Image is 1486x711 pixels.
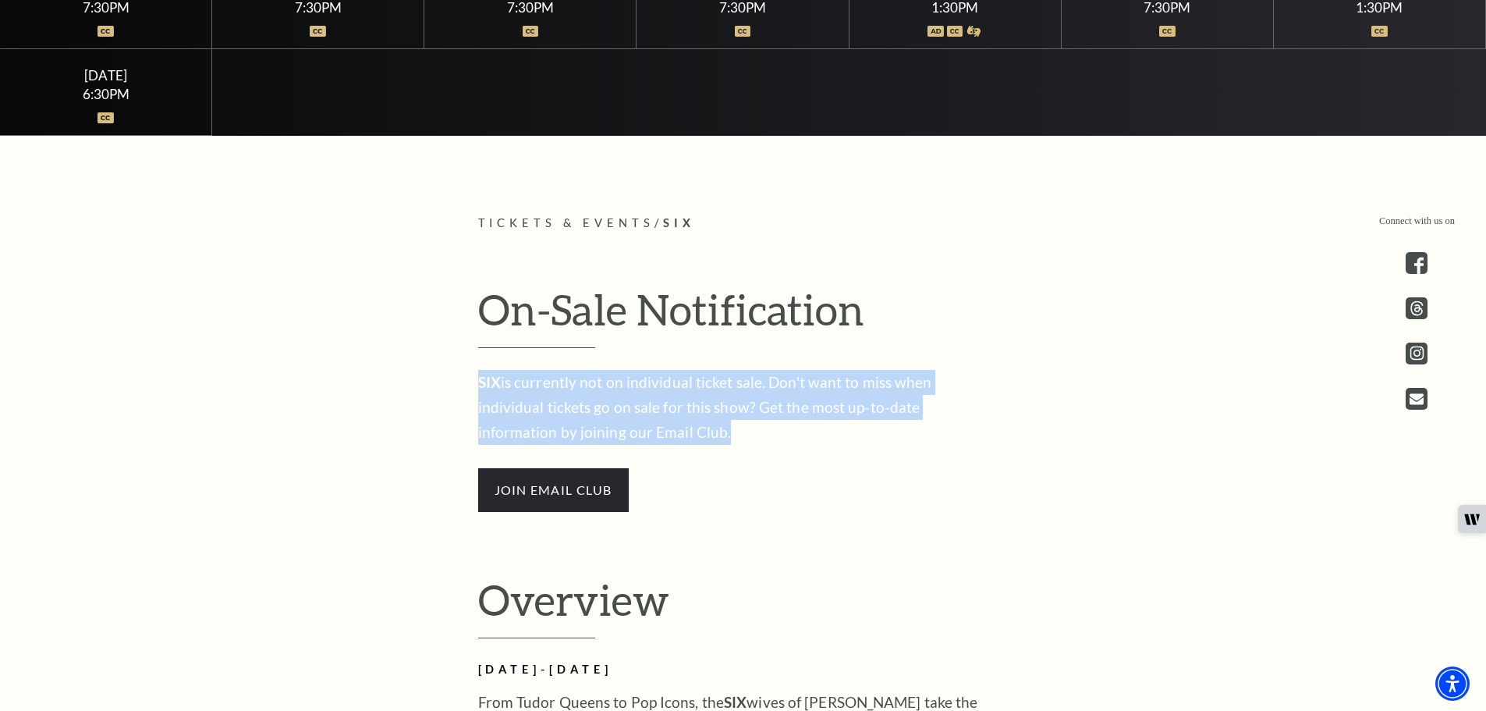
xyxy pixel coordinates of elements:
[724,693,747,711] strong: SIX
[231,1,406,14] div: 7:30PM
[478,660,985,680] h2: [DATE]-[DATE]
[478,214,1009,233] p: /
[1293,1,1467,14] div: 1:30PM
[1406,297,1427,319] a: threads.com - open in a new tab
[655,1,830,14] div: 7:30PM
[19,1,193,14] div: 7:30PM
[663,216,695,229] span: SIX
[478,284,1009,348] h2: On-Sale Notification
[19,87,193,101] div: 6:30PM
[478,216,655,229] span: Tickets & Events
[478,574,1009,638] h2: Overview
[1406,388,1427,410] a: Open this option - open in a new tab
[1435,667,1470,701] div: Accessibility Menu
[478,373,501,391] strong: SIX
[19,67,193,84] div: [DATE]
[1080,1,1254,14] div: 7:30PM
[867,1,1042,14] div: 1:30PM
[478,370,985,445] p: is currently not on individual ticket sale. Don't want to miss when individual tickets go on sale...
[478,468,629,512] span: join email club
[1406,252,1427,274] a: facebook - open in a new tab
[478,480,629,498] a: join email club
[1379,214,1455,229] p: Connect with us on
[443,1,618,14] div: 7:30PM
[1406,343,1427,364] a: instagram - open in a new tab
